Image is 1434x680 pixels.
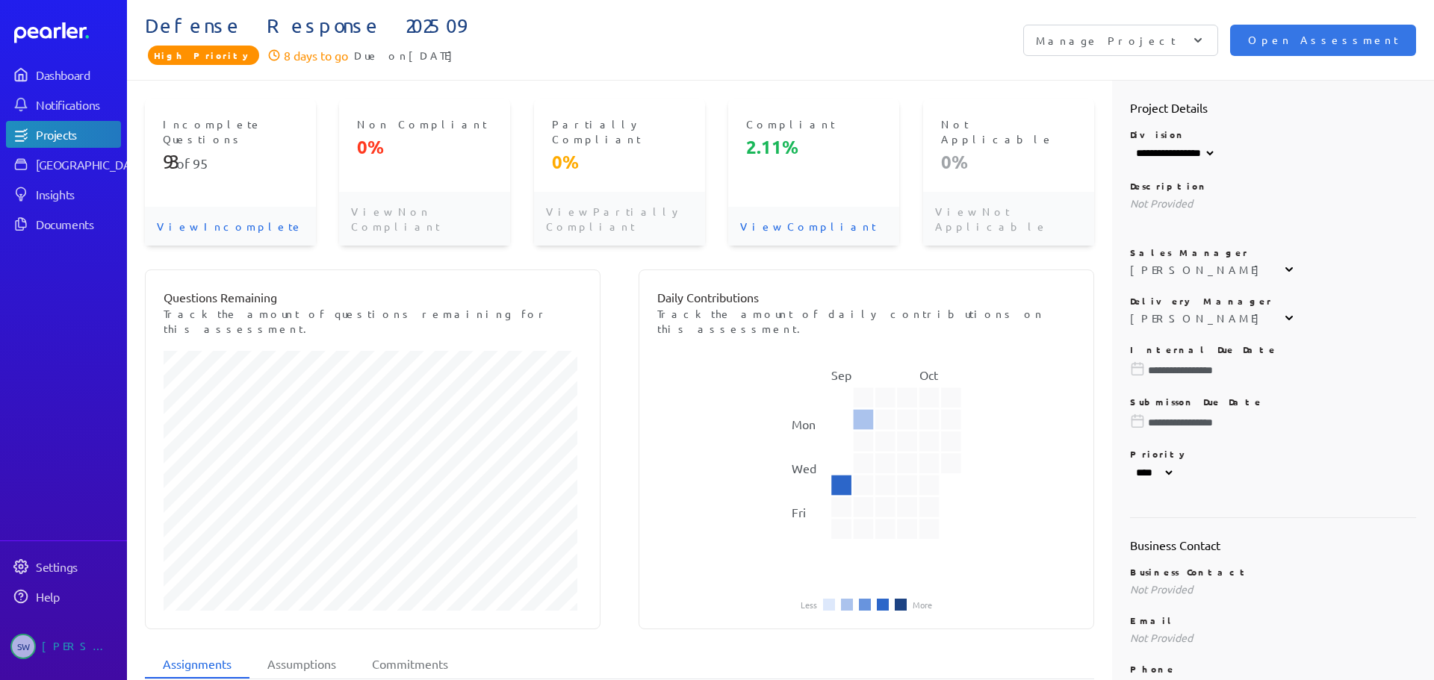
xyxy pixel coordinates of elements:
[913,600,932,609] li: More
[1130,614,1417,626] p: Email
[801,600,817,609] li: Less
[148,46,259,65] span: Priority
[941,116,1076,146] p: Not Applicable
[164,306,582,336] p: Track the amount of questions remaining for this assessment.
[746,116,881,131] p: Compliant
[534,192,705,246] p: View Partially Compliant
[923,192,1094,246] p: View Not Applicable
[36,157,147,172] div: [GEOGRAPHIC_DATA]
[6,151,121,178] a: [GEOGRAPHIC_DATA]
[1130,566,1417,578] p: Business Contact
[792,417,816,431] text: Mon
[1130,311,1267,325] div: [PERSON_NAME]
[357,116,492,131] p: Non Compliant
[6,583,121,610] a: Help
[354,46,460,64] span: Due on [DATE]
[6,121,121,148] a: Projects
[193,155,208,171] span: 95
[6,91,121,118] a: Notifications
[163,150,176,173] span: 93
[357,135,492,159] p: 0%
[792,461,816,475] text: Wed
[1130,128,1417,140] p: Division
[163,116,298,146] p: Incomplete Questions
[941,150,1076,174] p: 0%
[1130,415,1417,430] input: Please choose a due date
[1130,663,1417,675] p: Phone
[1230,25,1416,56] button: Open Assessment
[1130,631,1193,644] span: Not Provided
[1130,448,1417,460] p: Priority
[728,207,899,246] p: View Compliant
[1130,343,1417,355] p: Internal Due Date
[10,634,36,659] span: Steve Whittington
[36,97,119,112] div: Notifications
[6,181,121,208] a: Insights
[6,628,121,665] a: SW[PERSON_NAME]
[42,634,117,659] div: [PERSON_NAME]
[36,559,119,574] div: Settings
[831,367,851,382] text: Sep
[14,22,121,43] a: Dashboard
[6,553,121,580] a: Settings
[36,216,119,231] div: Documents
[1130,196,1193,210] span: Not Provided
[1130,582,1193,596] span: Not Provided
[746,135,881,159] p: 2.11%
[1130,396,1417,408] p: Submisson Due Date
[145,650,249,679] li: Assignments
[36,127,119,142] div: Projects
[36,67,119,82] div: Dashboard
[145,14,780,38] span: Defense Response 202509
[249,650,354,679] li: Assumptions
[657,288,1075,306] p: Daily Contributions
[339,192,510,246] p: View Non Compliant
[354,650,466,679] li: Commitments
[1130,180,1417,192] p: Description
[36,589,119,604] div: Help
[164,288,582,306] p: Questions Remaining
[1130,99,1417,116] h2: Project Details
[1130,295,1417,307] p: Delivery Manager
[552,150,687,174] p: 0%
[1036,33,1176,48] p: Manage Project
[792,505,806,520] text: Fri
[1248,32,1398,49] span: Open Assessment
[1130,246,1417,258] p: Sales Manager
[6,61,121,88] a: Dashboard
[1130,262,1267,277] div: [PERSON_NAME]
[552,116,687,146] p: Partially Compliant
[163,150,298,174] p: of
[36,187,119,202] div: Insights
[657,306,1075,336] p: Track the amount of daily contributions on this assessment.
[919,367,938,382] text: Oct
[6,210,121,237] a: Documents
[1130,536,1417,554] h2: Business Contact
[1130,363,1417,378] input: Please choose a due date
[145,207,316,246] p: View Incomplete
[284,46,348,64] p: 8 days to go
